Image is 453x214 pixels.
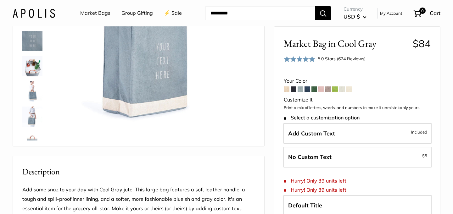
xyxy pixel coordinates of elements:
span: Add Custom Text [288,129,335,137]
label: Leave Blank [283,147,432,167]
div: Customize It [284,95,431,105]
a: Market Bag in Cool Gray [21,105,44,128]
p: Print a mix of letters, words, and numbers to make it unmistakably yours. [284,105,431,111]
span: - [420,152,427,159]
div: 5.0 Stars (624 Reviews) [284,54,366,63]
span: No Custom Text [288,153,332,161]
a: 0 Cart [413,8,440,18]
a: Market Bag in Cool Gray [21,130,44,153]
div: Your Color [284,76,431,86]
span: $5 [422,153,427,158]
img: Apolis [13,8,55,18]
img: Market Bag in Cool Gray [22,56,42,76]
img: Market Bag in Cool Gray [22,81,42,102]
span: Default Title [288,202,322,209]
span: $84 [413,37,431,50]
a: ⚡️ Sale [164,8,182,18]
button: USD $ [344,12,366,22]
span: Hurry! Only 39 units left [284,187,346,193]
p: Add some snaz to your day with Cool Gray jute. This large bag features a soft leather handle, a t... [22,185,255,213]
div: 5.0 Stars (624 Reviews) [318,55,366,62]
a: Market Bag in Cool Gray [21,55,44,78]
input: Search... [205,6,315,20]
a: My Account [380,9,402,17]
a: Market Bag in Cool Gray [21,30,44,52]
span: USD $ [344,13,360,20]
span: Market Bag in Cool Gray [284,38,408,49]
a: Market Bags [80,8,110,18]
span: Hurry! Only 39 units left [284,178,346,184]
img: Market Bag in Cool Gray [22,107,42,127]
img: Market Bag in Cool Gray [22,132,42,152]
h2: Description [22,166,255,178]
span: Included [411,128,427,135]
span: Currency [344,5,366,14]
a: Group Gifting [121,8,153,18]
span: Cart [430,10,440,16]
label: Add Custom Text [283,123,432,144]
span: Select a customization option [284,115,360,121]
a: Market Bag in Cool Gray [21,80,44,103]
img: Market Bag in Cool Gray [22,31,42,51]
span: 0 [419,8,426,14]
button: Search [315,6,331,20]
